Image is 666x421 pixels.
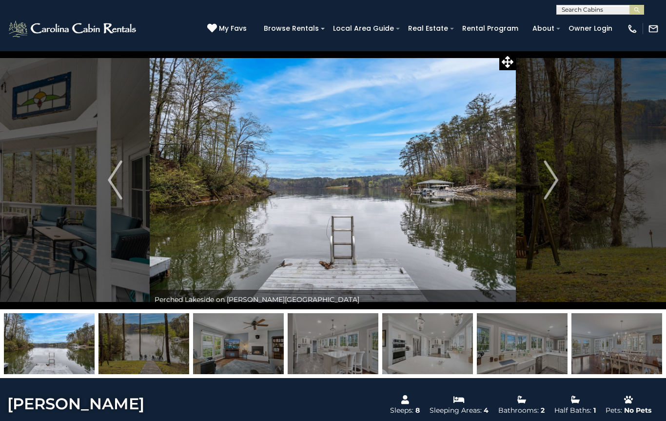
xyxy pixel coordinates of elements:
[193,313,284,374] img: 166275230
[477,313,568,374] img: 166275234
[259,21,324,36] a: Browse Rentals
[80,51,150,309] button: Previous
[7,19,139,39] img: White-1-2.png
[219,23,247,34] span: My Favs
[648,23,659,34] img: mail-regular-white.png
[288,313,378,374] img: 166275232
[516,51,586,309] button: Next
[544,160,558,200] img: arrow
[382,313,473,374] img: 166275233
[207,23,249,34] a: My Favs
[4,313,95,374] img: 166275269
[564,21,617,36] a: Owner Login
[150,290,516,309] div: Perched Lakeside on [PERSON_NAME][GEOGRAPHIC_DATA]
[403,21,453,36] a: Real Estate
[98,313,189,374] img: 166275263
[627,23,638,34] img: phone-regular-white.png
[571,313,662,374] img: 166275236
[108,160,122,200] img: arrow
[528,21,559,36] a: About
[328,21,399,36] a: Local Area Guide
[457,21,523,36] a: Rental Program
